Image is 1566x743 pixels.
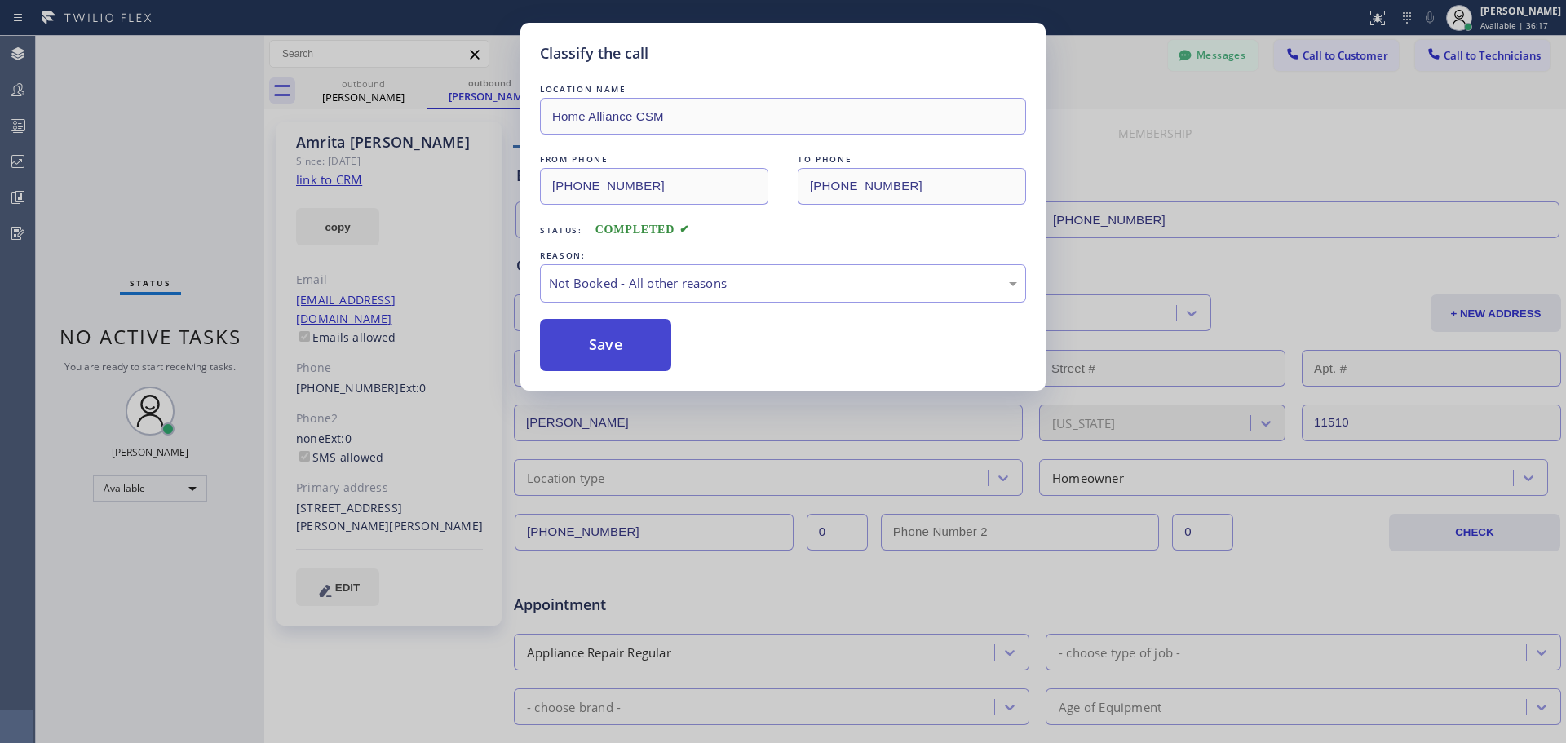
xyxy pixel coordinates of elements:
[540,224,582,236] span: Status:
[540,168,768,205] input: From phone
[798,151,1026,168] div: TO PHONE
[540,151,768,168] div: FROM PHONE
[540,247,1026,264] div: REASON:
[549,274,1017,293] div: Not Booked - All other reasons
[540,81,1026,98] div: LOCATION NAME
[595,223,690,236] span: COMPLETED
[540,319,671,371] button: Save
[798,168,1026,205] input: To phone
[540,42,648,64] h5: Classify the call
